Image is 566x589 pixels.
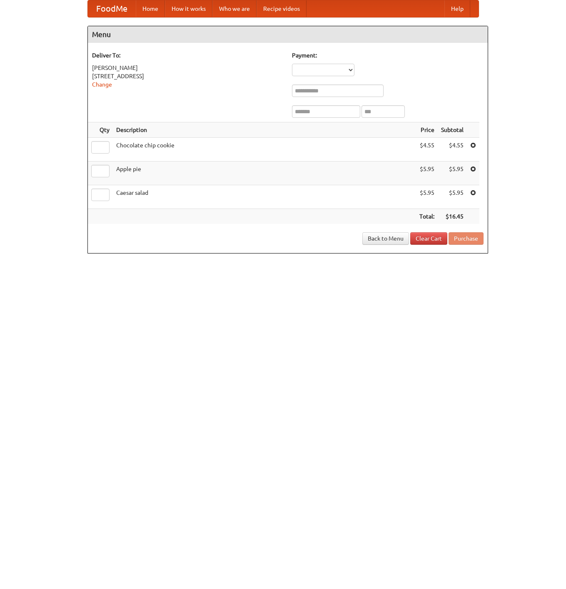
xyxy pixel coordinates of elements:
[88,122,113,138] th: Qty
[444,0,470,17] a: Help
[113,162,416,185] td: Apple pie
[88,26,488,43] h4: Menu
[410,232,447,245] a: Clear Cart
[113,185,416,209] td: Caesar salad
[416,209,438,224] th: Total:
[165,0,212,17] a: How it works
[416,122,438,138] th: Price
[113,122,416,138] th: Description
[416,138,438,162] td: $4.55
[438,209,467,224] th: $16.45
[438,138,467,162] td: $4.55
[257,0,307,17] a: Recipe videos
[92,72,284,80] div: [STREET_ADDRESS]
[416,185,438,209] td: $5.95
[438,122,467,138] th: Subtotal
[113,138,416,162] td: Chocolate chip cookie
[92,51,284,60] h5: Deliver To:
[416,162,438,185] td: $5.95
[362,232,409,245] a: Back to Menu
[292,51,484,60] h5: Payment:
[449,232,484,245] button: Purchase
[212,0,257,17] a: Who we are
[92,81,112,88] a: Change
[136,0,165,17] a: Home
[438,162,467,185] td: $5.95
[92,64,284,72] div: [PERSON_NAME]
[88,0,136,17] a: FoodMe
[438,185,467,209] td: $5.95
